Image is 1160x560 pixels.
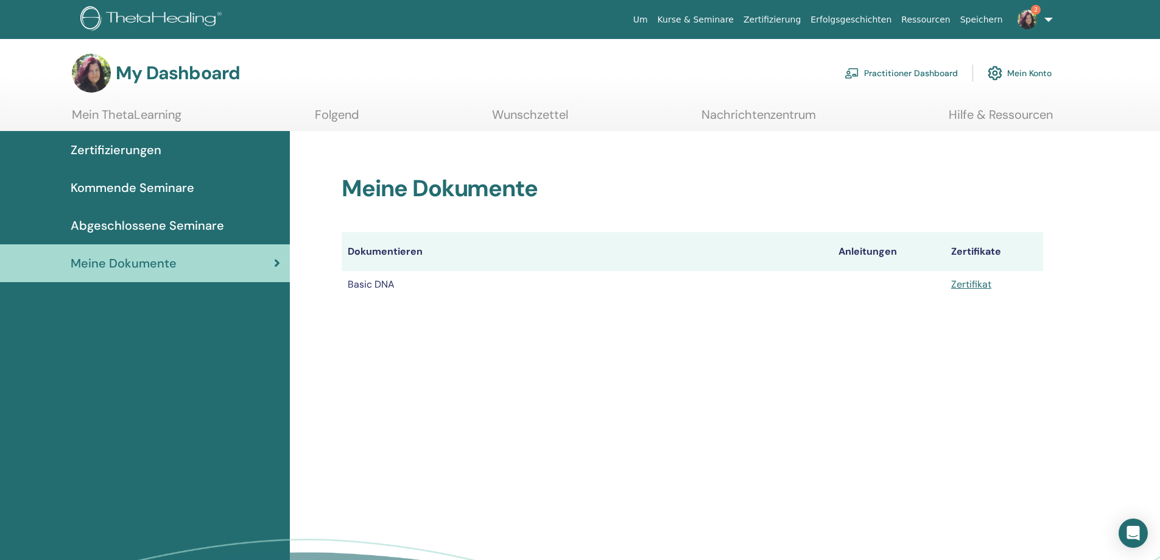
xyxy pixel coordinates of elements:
[628,9,653,31] a: Um
[988,63,1002,83] img: cog.svg
[806,9,896,31] a: Erfolgsgeschichten
[739,9,806,31] a: Zertifizierung
[342,175,1043,203] h2: Meine Dokumente
[845,68,859,79] img: chalkboard-teacher.svg
[845,60,958,87] a: Practitioner Dashboard
[492,107,568,131] a: Wunschzettel
[988,60,1052,87] a: Mein Konto
[701,107,816,131] a: Nachrichtenzentrum
[71,179,194,197] span: Kommende Seminare
[342,232,832,271] th: Dokumentieren
[945,232,1043,271] th: Zertifikate
[951,278,991,291] a: Zertifikat
[1018,10,1037,29] img: default.jpg
[116,62,240,84] h3: My Dashboard
[72,54,111,93] img: default.jpg
[71,141,161,159] span: Zertifizierungen
[315,107,359,131] a: Folgend
[832,232,945,271] th: Anleitungen
[71,216,224,235] span: Abgeschlossene Seminare
[1031,5,1041,15] span: 2
[653,9,739,31] a: Kurse & Seminare
[72,107,181,131] a: Mein ThetaLearning
[80,6,226,34] img: logo.png
[949,107,1053,131] a: Hilfe & Ressourcen
[1119,519,1148,548] div: Open Intercom Messenger
[342,271,832,298] td: Basic DNA
[896,9,955,31] a: Ressourcen
[71,254,177,272] span: Meine Dokumente
[955,9,1008,31] a: Speichern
